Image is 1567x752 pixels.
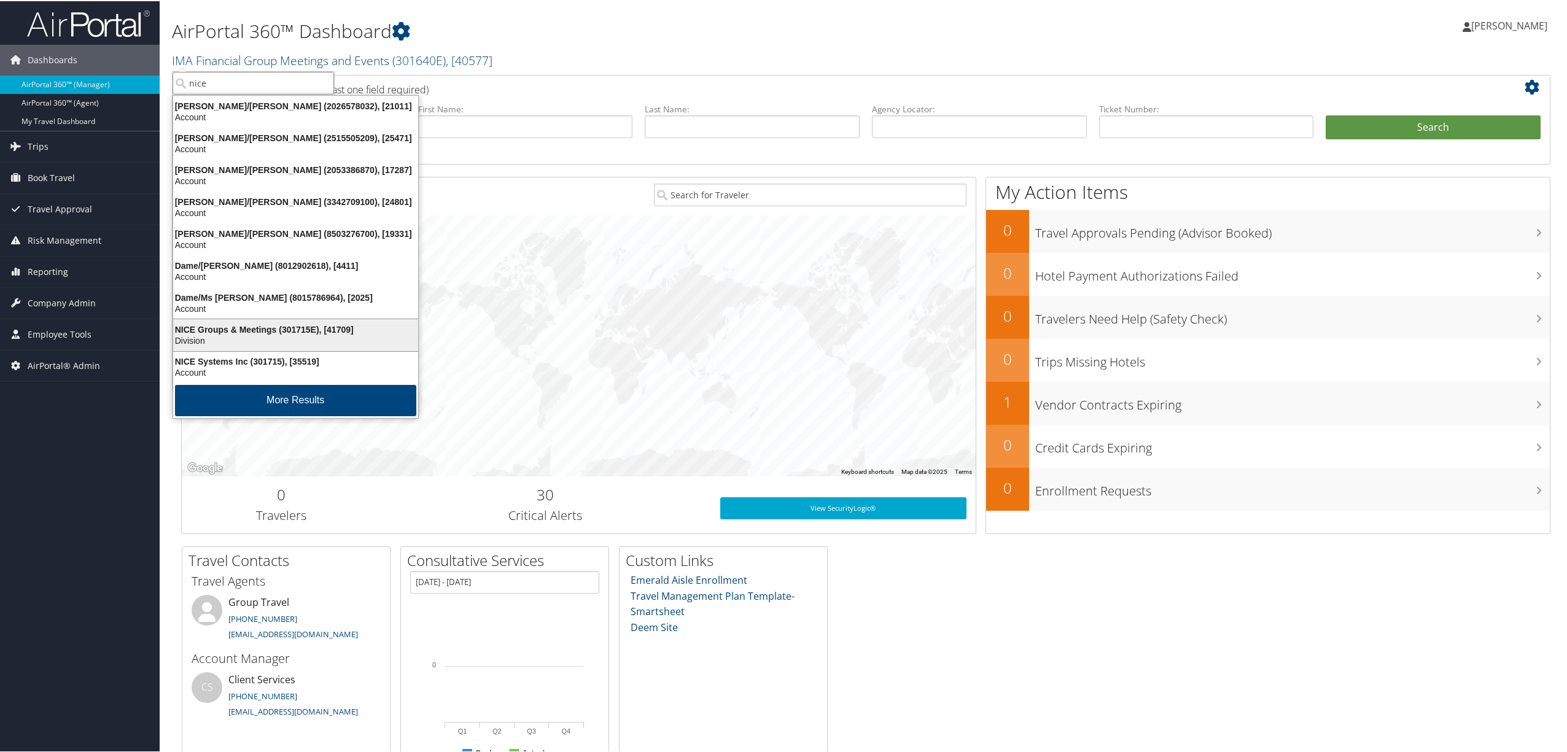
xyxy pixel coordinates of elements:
a: Open this area in Google Maps (opens a new window) [185,459,225,475]
h3: Travelers Need Help (Safety Check) [1035,303,1550,327]
div: Account [166,174,426,185]
a: Emerald Aisle Enrollment [631,572,747,586]
h2: 0 [986,476,1029,497]
div: Dame/[PERSON_NAME] (8012902618), [4411] [166,259,426,270]
a: 0Travelers Need Help (Safety Check) [986,295,1550,338]
div: CS [192,671,222,702]
label: Last Name: [645,102,860,114]
div: Division [166,334,426,345]
h3: Travel Agents [192,572,381,589]
span: , [ 40577 ] [446,51,492,68]
span: [PERSON_NAME] [1471,18,1547,31]
span: ( 301640E ) [392,51,446,68]
h3: Account Manager [192,649,381,666]
h1: AirPortal 360™ Dashboard [172,17,1097,43]
div: Account [166,142,426,153]
div: [PERSON_NAME]/[PERSON_NAME] (2026578032), [21011] [166,99,426,110]
h2: 0 [986,219,1029,239]
div: Account [166,206,426,217]
span: AirPortal® Admin [28,349,100,380]
a: [PERSON_NAME] [1463,6,1560,43]
div: Dame/Ms [PERSON_NAME] (8015786964), [2025] [166,291,426,302]
div: [PERSON_NAME]/[PERSON_NAME] (2515505209), [25471] [166,131,426,142]
a: Terms (opens in new tab) [955,467,972,474]
a: 1Vendor Contracts Expiring [986,381,1550,424]
h2: Airtinerary Lookup [191,76,1426,97]
text: Q4 [562,726,571,734]
div: Account [166,366,426,377]
input: Search for Traveler [654,182,966,205]
img: Google [185,459,225,475]
a: 0Credit Cards Expiring [986,424,1550,467]
h2: 0 [986,262,1029,282]
a: 0Travel Approvals Pending (Advisor Booked) [986,209,1550,252]
h2: 30 [389,483,702,504]
h2: Custom Links [626,549,827,570]
span: Risk Management [28,224,101,255]
span: Travel Approval [28,193,92,223]
span: Trips [28,130,49,161]
div: Account [166,302,426,313]
span: Book Travel [28,161,75,192]
button: Keyboard shortcuts [841,467,894,475]
label: First Name: [418,102,633,114]
h3: Travelers [191,506,371,523]
span: Employee Tools [28,318,91,349]
div: Account [166,270,426,281]
button: More Results [175,384,416,415]
a: View SecurityLogic® [720,496,966,518]
a: [EMAIL_ADDRESS][DOMAIN_NAME] [228,705,358,716]
span: (at least one field required) [311,82,429,95]
div: NICE Groups & Meetings (301715E), [41709] [166,323,426,334]
img: airportal-logo.png [27,8,150,37]
h2: Travel Contacts [189,549,390,570]
div: [PERSON_NAME]/[PERSON_NAME] (3342709100), [24801] [166,195,426,206]
h3: Vendor Contracts Expiring [1035,389,1550,413]
a: [PHONE_NUMBER] [228,689,297,700]
a: 0Trips Missing Hotels [986,338,1550,381]
tspan: 0 [432,660,436,667]
li: Client Services [185,671,387,721]
a: Deem Site [631,619,678,633]
span: Reporting [28,255,68,286]
text: Q2 [492,726,502,734]
h3: Credit Cards Expiring [1035,432,1550,455]
h2: 0 [191,483,371,504]
h1: My Action Items [986,178,1550,204]
a: [EMAIL_ADDRESS][DOMAIN_NAME] [228,627,358,638]
div: NICE Systems Inc (301715), [35519] [166,355,426,366]
h3: Enrollment Requests [1035,475,1550,498]
div: Account [166,238,426,249]
div: Account [166,110,426,122]
a: Travel Management Plan Template- Smartsheet [631,588,795,618]
label: Agency Locator: [872,102,1087,114]
a: 0Hotel Payment Authorizations Failed [986,252,1550,295]
span: Dashboards [28,44,77,74]
a: IMA Financial Group Meetings and Events [172,51,492,68]
button: Search [1326,114,1541,139]
h2: Consultative Services [407,549,609,570]
h2: 0 [986,304,1029,325]
span: Map data ©2025 [901,467,947,474]
h3: Critical Alerts [389,506,702,523]
a: 0Enrollment Requests [986,467,1550,510]
a: [PHONE_NUMBER] [228,612,297,623]
h2: 0 [986,347,1029,368]
label: Ticket Number: [1099,102,1314,114]
h2: 0 [986,433,1029,454]
div: [PERSON_NAME]/[PERSON_NAME] (2053386870), [17287] [166,163,426,174]
h3: Hotel Payment Authorizations Failed [1035,260,1550,284]
text: Q3 [527,726,536,734]
h3: Travel Approvals Pending (Advisor Booked) [1035,217,1550,241]
span: Company Admin [28,287,96,317]
h2: 1 [986,390,1029,411]
li: Group Travel [185,594,387,644]
input: Search Accounts [173,71,334,93]
h3: Trips Missing Hotels [1035,346,1550,370]
text: Q1 [458,726,467,734]
div: [PERSON_NAME]/[PERSON_NAME] (8503276700), [19331] [166,227,426,238]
